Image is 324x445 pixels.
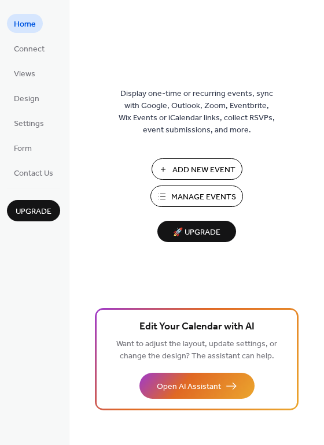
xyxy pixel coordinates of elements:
[7,64,42,83] a: Views
[14,68,35,80] span: Views
[7,88,46,107] a: Design
[152,158,242,180] button: Add New Event
[150,186,243,207] button: Manage Events
[14,18,36,31] span: Home
[16,206,51,218] span: Upgrade
[7,113,51,132] a: Settings
[116,336,277,364] span: Want to adjust the layout, update settings, or change the design? The assistant can help.
[157,221,236,242] button: 🚀 Upgrade
[157,381,221,393] span: Open AI Assistant
[7,138,39,157] a: Form
[172,164,235,176] span: Add New Event
[14,143,32,155] span: Form
[119,88,275,136] span: Display one-time or recurring events, sync with Google, Outlook, Zoom, Eventbrite, Wix Events or ...
[7,163,60,182] a: Contact Us
[7,14,43,33] a: Home
[171,191,236,203] span: Manage Events
[164,225,229,240] span: 🚀 Upgrade
[7,200,60,221] button: Upgrade
[139,373,255,399] button: Open AI Assistant
[14,168,53,180] span: Contact Us
[139,319,255,335] span: Edit Your Calendar with AI
[14,118,44,130] span: Settings
[14,93,39,105] span: Design
[7,39,51,58] a: Connect
[14,43,45,55] span: Connect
